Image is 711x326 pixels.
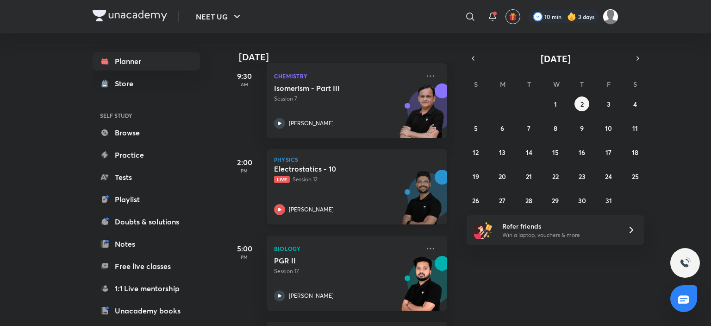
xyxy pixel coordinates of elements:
[93,301,200,320] a: Unacademy books
[527,80,531,89] abbr: Tuesday
[601,96,616,111] button: October 3, 2025
[552,196,559,205] abbr: October 29, 2025
[548,145,563,160] button: October 15, 2025
[499,172,506,181] abbr: October 20, 2025
[567,12,576,21] img: streak
[93,10,167,21] img: Company Logo
[499,196,505,205] abbr: October 27, 2025
[579,172,586,181] abbr: October 23, 2025
[274,175,419,184] p: Session 12
[93,108,200,123] h6: SELF STUDY
[526,148,532,157] abbr: October 14, 2025
[93,52,200,70] a: Planner
[632,172,639,181] abbr: October 25, 2025
[274,157,440,162] p: Physics
[553,80,560,89] abbr: Wednesday
[274,83,389,93] h5: Isomerism - Part III
[226,254,263,260] p: PM
[474,221,493,239] img: referral
[289,292,334,300] p: [PERSON_NAME]
[522,169,536,184] button: October 21, 2025
[628,169,642,184] button: October 25, 2025
[495,121,510,135] button: October 6, 2025
[93,257,200,275] a: Free live classes
[525,196,532,205] abbr: October 28, 2025
[552,172,559,181] abbr: October 22, 2025
[468,169,483,184] button: October 19, 2025
[628,96,642,111] button: October 4, 2025
[601,121,616,135] button: October 10, 2025
[552,148,559,157] abbr: October 15, 2025
[633,80,637,89] abbr: Saturday
[500,80,505,89] abbr: Monday
[603,9,618,25] img: Kebir Hasan Sk
[578,196,586,205] abbr: October 30, 2025
[93,123,200,142] a: Browse
[502,221,616,231] h6: Refer friends
[522,121,536,135] button: October 7, 2025
[115,78,139,89] div: Store
[226,82,263,87] p: AM
[632,124,638,133] abbr: October 11, 2025
[579,148,585,157] abbr: October 16, 2025
[93,235,200,253] a: Notes
[548,193,563,208] button: October 29, 2025
[93,146,200,164] a: Practice
[289,119,334,128] p: [PERSON_NAME]
[574,169,589,184] button: October 23, 2025
[541,52,571,65] span: [DATE]
[274,176,290,183] span: Live
[473,172,479,181] abbr: October 19, 2025
[396,170,447,234] img: unacademy
[495,193,510,208] button: October 27, 2025
[522,193,536,208] button: October 28, 2025
[574,96,589,111] button: October 2, 2025
[480,52,631,65] button: [DATE]
[190,7,248,26] button: NEET UG
[548,169,563,184] button: October 22, 2025
[274,164,389,173] h5: Electrostatics - 10
[473,148,479,157] abbr: October 12, 2025
[93,10,167,24] a: Company Logo
[554,100,557,109] abbr: October 1, 2025
[93,168,200,186] a: Tests
[522,145,536,160] button: October 14, 2025
[601,169,616,184] button: October 24, 2025
[274,70,419,82] p: Chemistry
[495,145,510,160] button: October 13, 2025
[548,96,563,111] button: October 1, 2025
[605,124,612,133] abbr: October 10, 2025
[93,74,200,93] a: Store
[396,256,447,320] img: unacademy
[526,172,532,181] abbr: October 21, 2025
[574,193,589,208] button: October 30, 2025
[628,121,642,135] button: October 11, 2025
[628,145,642,160] button: October 18, 2025
[527,124,530,133] abbr: October 7, 2025
[580,124,584,133] abbr: October 9, 2025
[607,80,611,89] abbr: Friday
[500,124,504,133] abbr: October 6, 2025
[274,256,389,265] h5: PGR II
[580,100,584,109] abbr: October 2, 2025
[226,70,263,82] h5: 9:30
[289,205,334,214] p: [PERSON_NAME]
[607,100,611,109] abbr: October 3, 2025
[226,168,263,173] p: PM
[499,148,505,157] abbr: October 13, 2025
[605,196,612,205] abbr: October 31, 2025
[468,121,483,135] button: October 5, 2025
[633,100,637,109] abbr: October 4, 2025
[274,267,419,275] p: Session 17
[601,193,616,208] button: October 31, 2025
[472,196,479,205] abbr: October 26, 2025
[509,13,517,21] img: avatar
[468,193,483,208] button: October 26, 2025
[574,145,589,160] button: October 16, 2025
[680,257,691,268] img: ttu
[495,169,510,184] button: October 20, 2025
[226,243,263,254] h5: 5:00
[632,148,638,157] abbr: October 18, 2025
[93,212,200,231] a: Doubts & solutions
[574,121,589,135] button: October 9, 2025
